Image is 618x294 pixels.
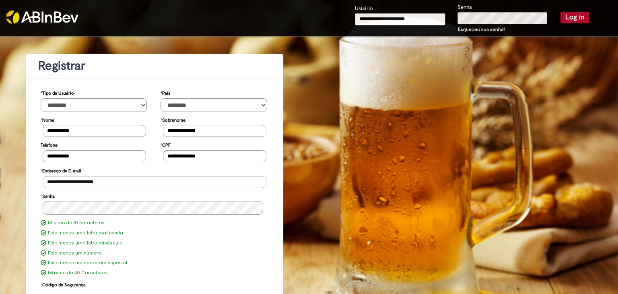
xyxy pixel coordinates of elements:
label: Pelo menos um caractere especial. [48,260,128,266]
label: País [161,87,170,98]
label: Pelo menos um número. [48,250,102,257]
label: Senha [41,190,55,201]
label: Endereço de E-mail [41,164,81,176]
label: Usuário [355,5,373,12]
label: CPF [161,139,171,150]
label: Telefone [41,139,58,150]
a: Esqueceu sua senha? [458,26,505,33]
h1: Registrar [38,59,271,72]
label: Senha [457,4,472,11]
label: Pelo menos uma letra minúscula. [48,240,124,246]
label: Nome [41,114,54,125]
button: Log in [560,12,589,23]
label: Código de Segurança [41,278,86,290]
img: ABInbev-white.png [6,10,78,24]
label: Pelo menos uma letra maiúscula. [48,230,124,236]
label: Máximo de 40 Caracteres. [48,270,108,276]
label: Tipo de Usuário [41,87,74,98]
label: Mínimo de 10 caracteres. [48,220,105,226]
label: Sobrenome [161,114,185,125]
